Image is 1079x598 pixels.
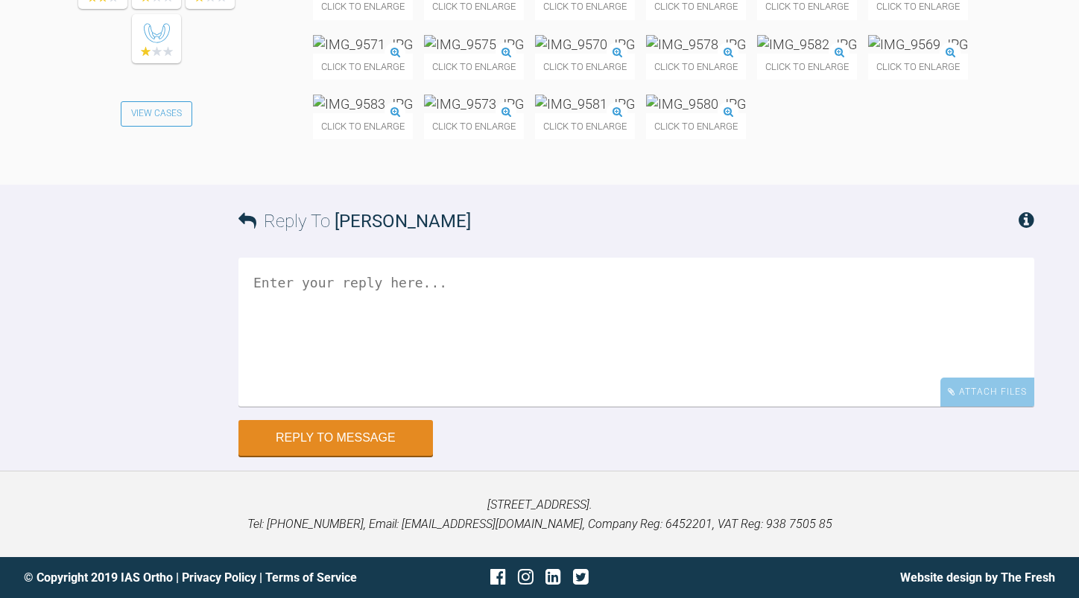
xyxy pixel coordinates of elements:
img: IMG_9573.JPG [424,95,524,113]
img: IMG_9580.JPG [646,95,746,113]
p: [STREET_ADDRESS]. Tel: [PHONE_NUMBER], Email: [EMAIL_ADDRESS][DOMAIN_NAME], Company Reg: 6452201,... [24,495,1055,533]
img: IMG_9570.JPG [535,35,635,54]
img: IMG_9582.JPG [757,35,857,54]
img: IMG_9583.JPG [313,95,413,113]
span: Click to enlarge [424,54,524,80]
img: IMG_9581.JPG [535,95,635,113]
span: Click to enlarge [313,54,413,80]
span: Click to enlarge [646,113,746,139]
a: View Cases [121,101,192,127]
a: Privacy Policy [182,570,256,585]
span: [PERSON_NAME] [335,211,471,232]
img: IMG_9575.JPG [424,35,524,54]
img: IMG_9569.JPG [868,35,968,54]
span: Click to enlarge [757,54,857,80]
div: © Copyright 2019 IAS Ortho | | [24,568,367,588]
h3: Reply To [238,207,471,235]
span: Click to enlarge [535,54,635,80]
img: IMG_9578.JPG [646,35,746,54]
img: IMG_9571.JPG [313,35,413,54]
span: Click to enlarge [535,113,635,139]
span: Click to enlarge [313,113,413,139]
span: Click to enlarge [868,54,968,80]
a: Terms of Service [265,570,357,585]
span: Click to enlarge [646,54,746,80]
button: Reply to Message [238,420,433,456]
div: Attach Files [940,378,1034,407]
span: Click to enlarge [424,113,524,139]
a: Website design by The Fresh [900,570,1055,585]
